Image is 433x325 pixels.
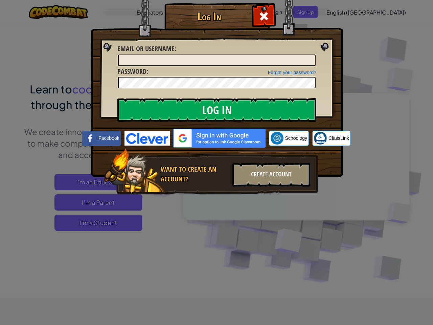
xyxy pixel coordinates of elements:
[117,67,148,77] label: :
[232,163,310,187] div: Create Account
[117,44,176,54] label: :
[166,10,252,22] h1: Log In
[98,135,119,142] span: Facebook
[328,135,349,142] span: ClassLink
[268,70,316,75] a: Forgot your password?
[117,44,175,53] span: Email or Username
[84,132,97,145] img: facebook_small.png
[173,129,266,148] img: gplus_sso_button2.svg
[117,98,316,122] input: Log In
[124,131,170,146] img: clever-logo-blue.png
[117,67,146,76] span: Password
[161,165,228,184] div: Want to create an account?
[314,132,327,145] img: classlink-logo-small.png
[271,132,283,145] img: schoology.png
[285,135,307,142] span: Schoology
